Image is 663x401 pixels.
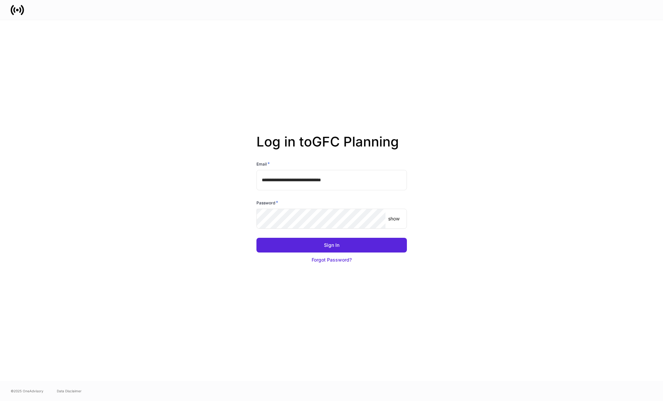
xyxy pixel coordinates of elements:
[256,199,278,206] h6: Password
[256,161,270,167] h6: Email
[388,215,400,222] p: show
[256,253,407,267] button: Forgot Password?
[324,242,339,248] div: Sign In
[256,238,407,253] button: Sign In
[256,134,407,161] h2: Log in to GFC Planning
[57,388,82,394] a: Data Disclaimer
[11,388,43,394] span: © 2025 OneAdvisory
[312,257,352,263] div: Forgot Password?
